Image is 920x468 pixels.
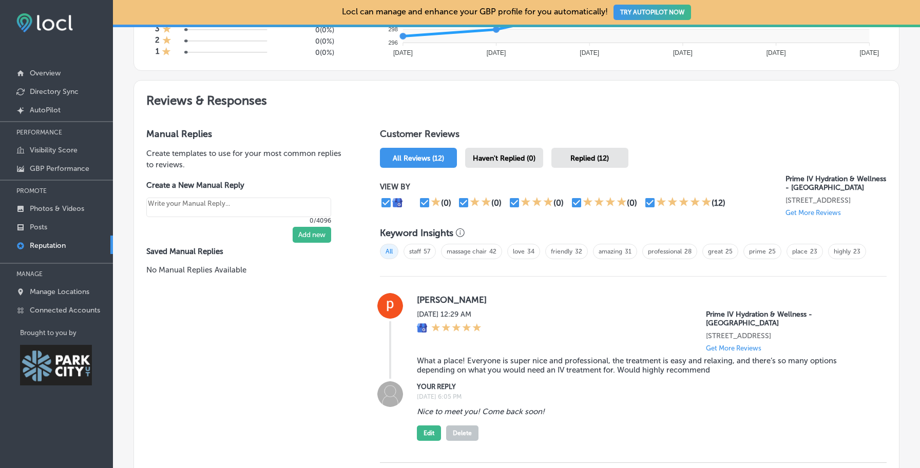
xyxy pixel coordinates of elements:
img: Image [377,381,403,407]
h1: Customer Reviews [380,128,887,144]
a: 23 [810,248,817,255]
p: No Manual Replies Available [146,264,347,276]
div: (0) [491,198,502,208]
h5: 0 ( 0% ) [275,48,334,57]
div: (0) [627,198,637,208]
tspan: [DATE] [393,49,413,56]
p: Overview [30,69,61,77]
a: 42 [489,248,496,255]
div: 3 Stars [521,197,553,209]
tspan: [DATE] [580,49,599,56]
p: Prime IV Hydration & Wellness - Park City [706,310,870,327]
div: (12) [712,198,725,208]
a: staff [409,248,421,255]
button: TRY AUTOPILOT NOW [614,5,691,20]
h5: 0 ( 0% ) [275,26,334,34]
h4: 2 [155,35,160,47]
label: YOUR REPLY [417,383,870,391]
label: Create a New Manual Reply [146,181,331,190]
button: Add new [293,227,331,243]
tspan: 298 [389,26,398,32]
p: Create templates to use for your most common replies to reviews. [146,148,347,170]
h2: Reviews & Responses [134,81,899,116]
p: GBP Performance [30,164,89,173]
a: 23 [853,248,860,255]
p: Reputation [30,241,66,250]
label: [DATE] 12:29 AM [417,310,482,319]
p: Brought to you by [20,329,113,337]
div: 1 Star [162,47,171,58]
a: massage chair [447,248,487,255]
a: 57 [424,248,430,255]
label: [PERSON_NAME] [417,295,870,305]
span: All Reviews (12) [393,154,444,163]
label: Saved Manual Replies [146,247,347,256]
a: great [708,248,723,255]
div: 2 Stars [470,197,491,209]
a: 31 [625,248,631,255]
a: professional [648,248,682,255]
h3: Manual Replies [146,128,347,140]
p: Posts [30,223,47,231]
div: 4 Stars [583,197,627,209]
span: Haven't Replied (0) [473,154,535,163]
tspan: 296 [389,40,398,46]
p: 0/4096 [146,217,331,224]
tspan: [DATE] [766,49,786,56]
h5: 0 ( 0% ) [275,37,334,46]
button: Delete [446,425,478,441]
tspan: [DATE] [673,49,693,56]
p: Manage Locations [30,287,89,296]
img: fda3e92497d09a02dc62c9cd864e3231.png [16,13,73,32]
button: Edit [417,425,441,441]
img: Park City [20,345,92,385]
p: Get More Reviews [785,209,841,217]
tspan: [DATE] [859,49,879,56]
a: 34 [527,248,534,255]
p: Photos & Videos [30,204,84,213]
a: love [513,248,525,255]
p: AutoPilot [30,106,61,114]
div: (0) [441,198,451,208]
a: friendly [551,248,572,255]
div: 1 Star [162,35,171,47]
blockquote: Nice to meet you! Come back soon! [417,407,870,416]
a: place [792,248,808,255]
a: 25 [725,248,733,255]
a: prime [749,248,766,255]
a: 28 [684,248,692,255]
p: 1154 Center Drive Suite D-230 [706,331,870,340]
p: Get More Reviews [706,344,761,352]
p: 1154 Center Drive Park City, UT 84098, US [785,196,887,205]
div: (0) [553,198,564,208]
textarea: Create your Quick Reply [146,198,331,217]
h4: 1 [156,47,159,58]
p: VIEW BY [380,182,785,191]
span: Replied (12) [570,154,609,163]
div: 5 Stars [431,323,482,334]
p: Connected Accounts [30,306,100,315]
h4: 3 [155,24,160,35]
p: Visibility Score [30,146,78,154]
a: highly [834,248,851,255]
h3: Keyword Insights [380,227,453,239]
span: All [380,244,398,259]
div: 5 Stars [656,197,712,209]
a: 32 [575,248,582,255]
div: 1 Star [431,197,441,209]
a: 25 [769,248,776,255]
label: [DATE] 6:05 PM [417,393,870,400]
tspan: [DATE] [487,49,506,56]
p: Prime IV Hydration & Wellness - Park City [785,174,887,192]
div: 1 Star [162,24,171,35]
blockquote: What a place! Everyone is super nice and professional, the treatment is easy and relaxing, and th... [417,356,870,375]
a: amazing [599,248,622,255]
p: Directory Sync [30,87,79,96]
